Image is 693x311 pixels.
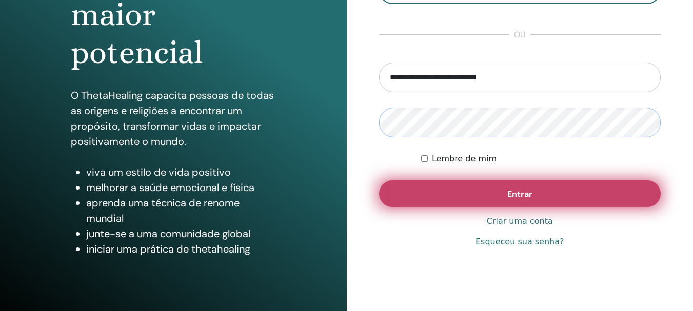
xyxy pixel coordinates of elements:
[86,196,240,225] font: aprenda uma técnica de renome mundial
[514,29,525,40] font: ou
[487,216,553,226] font: Criar uma conta
[476,236,564,248] a: Esqueceu sua senha?
[86,181,254,194] font: melhorar a saúde emocional e física
[432,154,497,163] font: Lembre de mim
[507,189,532,199] font: Entrar
[487,215,553,227] a: Criar uma conta
[71,89,274,148] font: O ThetaHealing capacita pessoas de todas as origens e religiões a encontrar um propósito, transfo...
[421,153,661,165] div: Mantenha-me autenticado indefinidamente ou até que eu faça logout manualmente
[476,237,564,246] font: Esqueceu sua senha?
[86,227,250,240] font: junte-se a uma comunidade global
[86,242,250,256] font: iniciar uma prática de thetahealing
[86,165,231,179] font: viva um estilo de vida positivo
[379,180,661,207] button: Entrar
